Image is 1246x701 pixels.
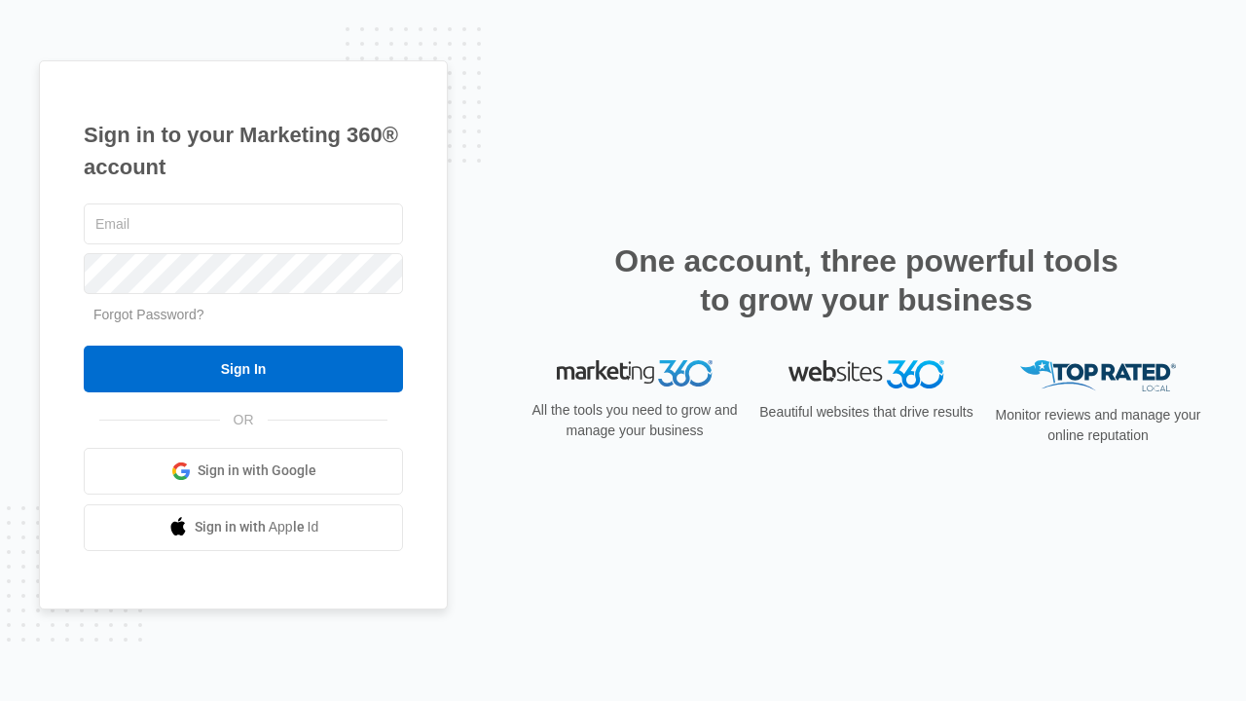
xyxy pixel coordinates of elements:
[84,346,403,392] input: Sign In
[84,203,403,244] input: Email
[557,360,713,387] img: Marketing 360
[195,517,319,537] span: Sign in with Apple Id
[93,307,204,322] a: Forgot Password?
[1020,360,1176,392] img: Top Rated Local
[989,405,1207,446] p: Monitor reviews and manage your online reputation
[526,400,744,441] p: All the tools you need to grow and manage your business
[84,119,403,183] h1: Sign in to your Marketing 360® account
[608,241,1124,319] h2: One account, three powerful tools to grow your business
[757,402,975,423] p: Beautiful websites that drive results
[84,448,403,495] a: Sign in with Google
[220,410,268,430] span: OR
[84,504,403,551] a: Sign in with Apple Id
[198,461,316,481] span: Sign in with Google
[788,360,944,388] img: Websites 360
